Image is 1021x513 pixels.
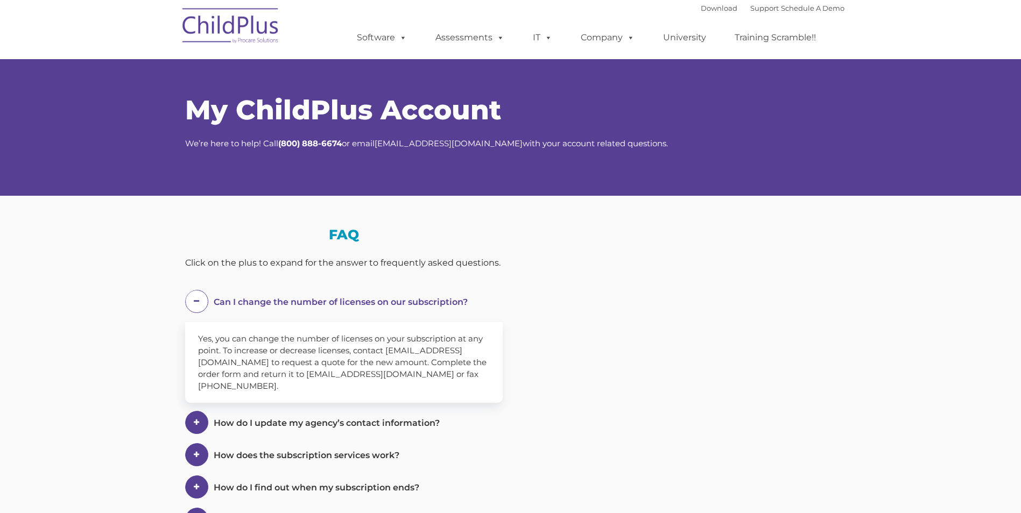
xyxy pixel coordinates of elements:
[214,297,468,307] span: Can I change the number of licenses on our subscription?
[214,450,399,460] span: How does the subscription services work?
[724,27,827,48] a: Training Scramble!!
[781,4,844,12] a: Schedule A Demo
[214,418,440,428] span: How do I update my agency’s contact information?
[346,27,418,48] a: Software
[701,4,844,12] font: |
[701,4,737,12] a: Download
[185,322,503,403] div: Yes, you can change the number of licenses on your subscription at any point. To increase or decr...
[375,138,523,148] a: [EMAIL_ADDRESS][DOMAIN_NAME]
[177,1,285,54] img: ChildPlus by Procare Solutions
[185,94,501,126] span: My ChildPlus Account
[185,255,503,271] div: Click on the plus to expand for the answer to frequently asked questions.
[278,138,281,148] strong: (
[281,138,342,148] strong: 800) 888-6674
[214,482,419,493] span: How do I find out when my subscription ends?
[185,138,668,148] span: We’re here to help! Call or email with your account related questions.
[522,27,563,48] a: IT
[750,4,779,12] a: Support
[425,27,515,48] a: Assessments
[185,228,503,241] h3: FAQ
[570,27,645,48] a: Company
[652,27,717,48] a: University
